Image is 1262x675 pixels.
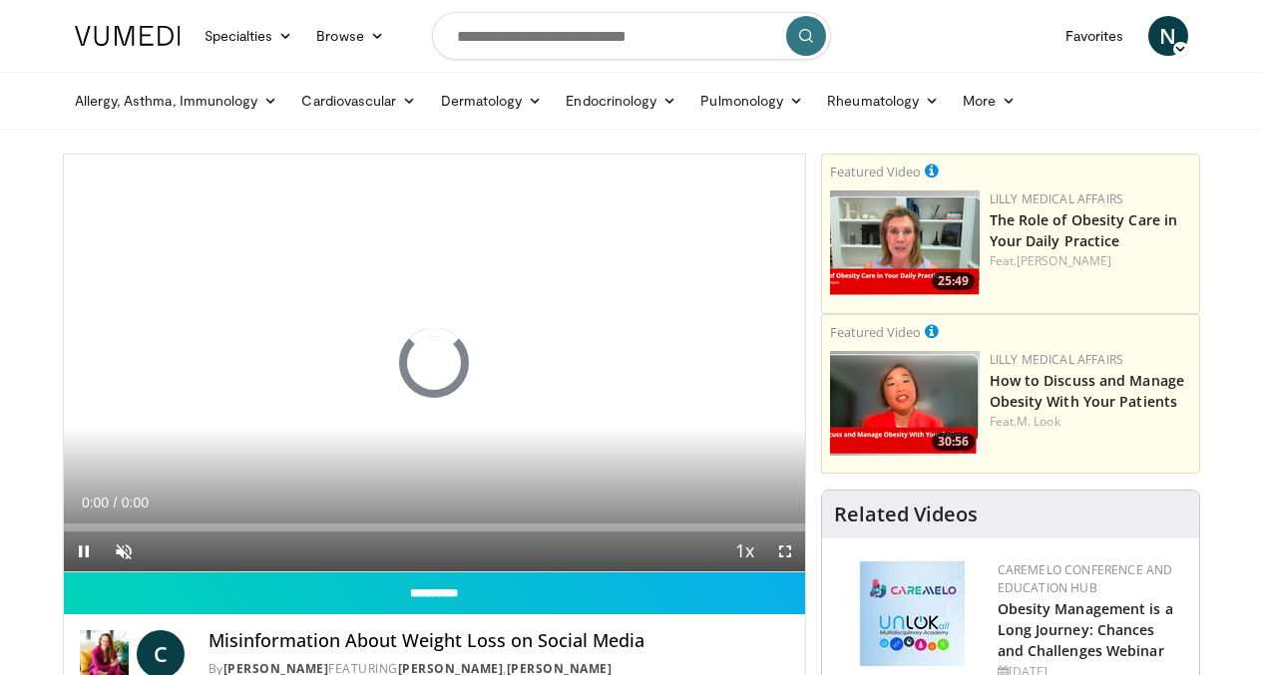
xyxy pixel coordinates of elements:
span: 0:00 [122,495,149,510]
div: Feat. [990,413,1191,431]
a: Browse [304,16,396,56]
h4: Related Videos [834,503,978,526]
input: Search topics, interventions [432,12,831,60]
a: Rheumatology [815,81,951,121]
video-js: Video Player [64,155,805,572]
a: N [1148,16,1188,56]
button: Fullscreen [765,531,805,571]
div: Feat. [990,252,1191,270]
img: e1208b6b-349f-4914-9dd7-f97803bdbf1d.png.150x105_q85_crop-smart_upscale.png [830,190,980,295]
img: c98a6a29-1ea0-4bd5-8cf5-4d1e188984a7.png.150x105_q85_crop-smart_upscale.png [830,351,980,456]
a: More [951,81,1028,121]
a: Lilly Medical Affairs [990,190,1124,207]
span: 0:00 [82,495,109,510]
h4: Misinformation About Weight Loss on Social Media [209,630,789,652]
img: 45df64a9-a6de-482c-8a90-ada250f7980c.png.150x105_q85_autocrop_double_scale_upscale_version-0.2.jpg [860,561,965,666]
a: Favorites [1053,16,1136,56]
div: Progress Bar [64,523,805,531]
a: Pulmonology [688,81,815,121]
a: M. Look [1017,413,1060,430]
a: 30:56 [830,351,980,456]
button: Pause [64,531,104,571]
a: Obesity Management is a Long Journey: Chances and Challenges Webinar [998,599,1173,660]
a: How to Discuss and Manage Obesity With Your Patients [990,371,1185,411]
a: The Role of Obesity Care in Your Daily Practice [990,210,1178,250]
a: [PERSON_NAME] [1017,252,1111,269]
img: VuMedi Logo [75,26,181,46]
a: Endocrinology [554,81,688,121]
span: 25:49 [932,272,975,290]
span: 30:56 [932,433,975,451]
a: 25:49 [830,190,980,295]
a: Cardiovascular [289,81,428,121]
a: Allergy, Asthma, Immunology [63,81,290,121]
small: Featured Video [830,323,921,341]
a: Lilly Medical Affairs [990,351,1124,368]
small: Featured Video [830,163,921,180]
button: Unmute [104,531,144,571]
button: Playback Rate [725,531,765,571]
a: CaReMeLO Conference and Education Hub [998,561,1173,596]
span: / [114,495,118,510]
a: Specialties [193,16,305,56]
a: Dermatology [429,81,555,121]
